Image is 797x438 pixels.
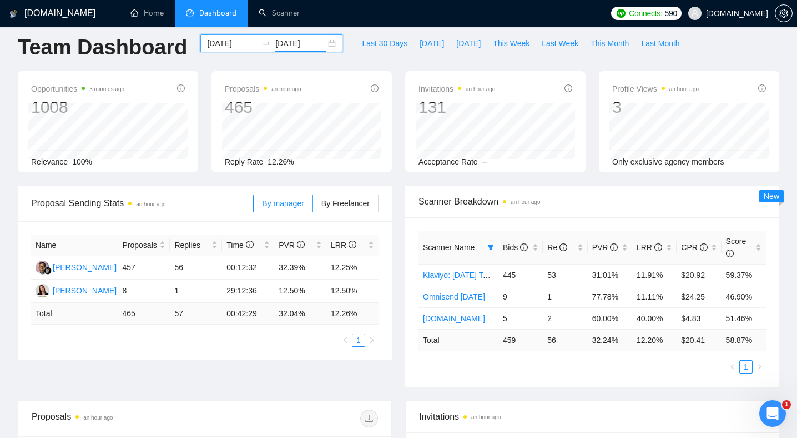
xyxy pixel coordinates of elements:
span: Profile Views [612,82,699,96]
span: Only exclusive agency members [612,157,724,166]
time: an hour ago [136,201,165,207]
td: 53 [543,264,587,286]
time: an hour ago [271,86,301,92]
span: right [756,364,763,370]
span: Reply Rate [225,157,263,166]
th: Proposals [118,235,170,256]
span: Dashboard [199,8,236,18]
span: info-circle [246,241,254,248]
td: 12.50% [274,280,326,303]
img: NS [36,284,49,298]
div: 465 [225,97,301,118]
span: [DATE] [420,37,444,49]
a: 1 [352,334,365,346]
span: Replies [174,239,209,251]
span: Opportunities [31,82,124,96]
li: Previous Page [339,334,352,347]
span: PVR [592,243,618,252]
time: an hour ago [471,414,501,420]
span: 100% [72,157,92,166]
span: left [729,364,736,370]
span: Score [726,237,746,258]
td: 11.91% [632,264,677,286]
div: [PERSON_NAME] [53,261,117,273]
span: 12.26% [268,157,294,166]
time: an hour ago [511,199,540,205]
span: filter [485,239,496,256]
td: 8 [118,280,170,303]
a: NS[PERSON_NAME] [36,286,117,295]
th: Name [31,235,118,256]
span: By manager [262,199,304,208]
span: info-circle [371,84,379,92]
img: logo [9,5,17,23]
div: 1008 [31,97,124,118]
span: Proposals [225,82,301,96]
td: 1 [170,280,222,303]
span: Last Week [542,37,578,49]
span: setting [775,9,792,18]
td: 57 [170,303,222,325]
span: info-circle [177,84,185,92]
button: Last Week [536,34,584,52]
td: 31.01% [588,264,632,286]
span: Bids [503,243,528,252]
div: Proposals [32,410,205,427]
li: Next Page [365,334,379,347]
span: Last 30 Days [362,37,407,49]
span: Last Month [641,37,679,49]
span: Invitations [419,410,765,424]
td: 51.46% [722,307,766,329]
span: info-circle [564,84,572,92]
td: 29:12:36 [222,280,274,303]
span: info-circle [297,241,305,248]
span: 1 [782,400,791,409]
span: Scanner Breakdown [418,195,766,208]
input: End date [275,37,326,49]
span: Scanner Name [423,243,475,252]
span: Relevance [31,157,68,166]
span: CPR [681,243,707,252]
button: Last Month [635,34,685,52]
td: $ 20.41 [677,329,721,351]
span: info-circle [610,243,618,251]
time: an hour ago [83,415,113,421]
span: Re [547,243,567,252]
td: 12.20 % [632,329,677,351]
a: searchScanner [259,8,300,18]
time: an hour ago [669,86,699,92]
td: $4.83 [677,307,721,329]
a: [DOMAIN_NAME] [423,314,485,323]
li: Previous Page [726,360,739,374]
span: Proposal Sending Stats [31,196,253,210]
span: user [691,9,699,17]
span: PVR [279,241,305,250]
td: 465 [118,303,170,325]
td: 445 [498,264,543,286]
li: Next Page [753,360,766,374]
img: gigradar-bm.png [44,267,52,275]
span: info-circle [520,243,528,251]
td: Total [418,329,498,351]
button: [DATE] [413,34,450,52]
td: 00:12:32 [222,256,274,280]
span: -- [482,157,487,166]
td: 12.26 % [326,303,379,325]
span: left [342,337,349,344]
td: 59.37% [722,264,766,286]
button: This Month [584,34,635,52]
div: 131 [418,97,495,118]
span: dashboard [186,9,194,17]
img: AM [36,261,49,275]
td: 457 [118,256,170,280]
td: 58.87 % [722,329,766,351]
div: [PERSON_NAME] [53,285,117,297]
img: upwork-logo.png [617,9,626,18]
span: LRR [331,241,356,250]
td: 60.00% [588,307,632,329]
time: 3 minutes ago [89,86,124,92]
td: 12.25% [326,256,379,280]
button: Last 30 Days [356,34,413,52]
div: 3 [612,97,699,118]
a: setting [775,9,793,18]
